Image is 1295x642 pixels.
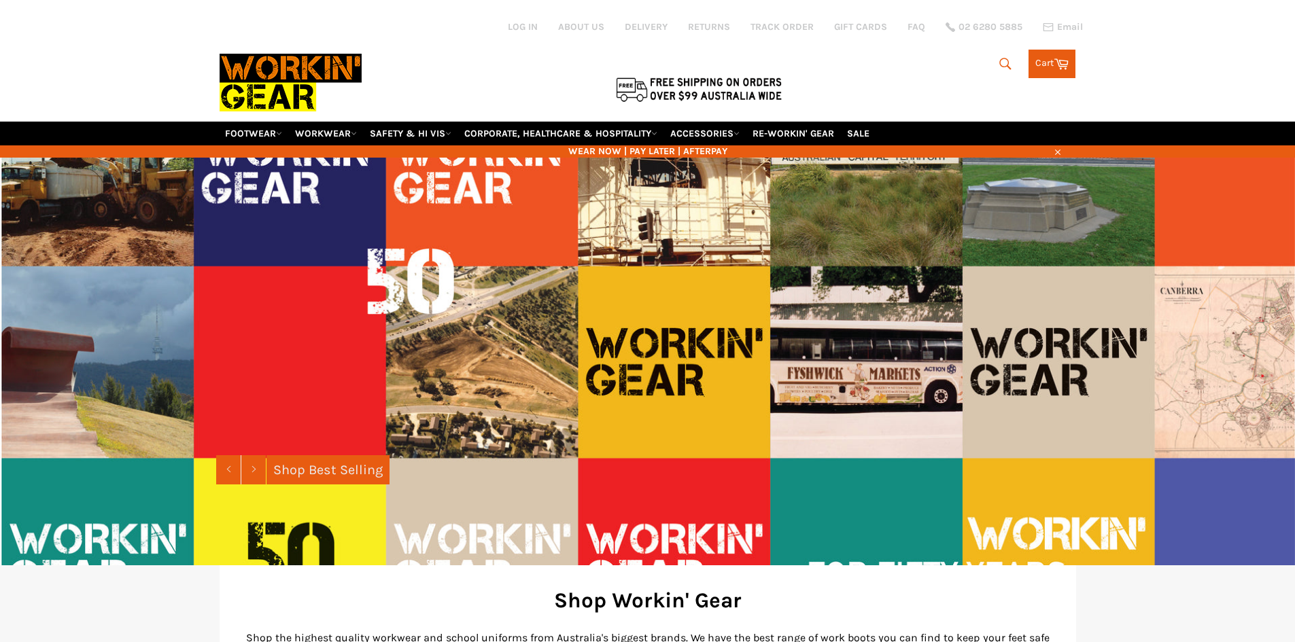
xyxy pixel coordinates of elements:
a: RETURNS [688,20,730,33]
a: 02 6280 5885 [946,22,1022,32]
span: Email [1057,22,1083,32]
a: WORKWEAR [290,122,362,145]
span: WEAR NOW | PAY LATER | AFTERPAY [220,145,1076,158]
a: Shop Best Selling [266,455,390,484]
a: ACCESSORIES [665,122,745,145]
a: FOOTWEAR [220,122,288,145]
a: SAFETY & HI VIS [364,122,457,145]
a: SALE [842,122,875,145]
a: FAQ [908,20,925,33]
a: Log in [508,21,538,33]
img: Workin Gear leaders in Workwear, Safety Boots, PPE, Uniforms. Australia's No.1 in Workwear [220,44,362,121]
a: TRACK ORDER [750,20,814,33]
a: Email [1043,22,1083,33]
a: CORPORATE, HEALTHCARE & HOSPITALITY [459,122,663,145]
a: GIFT CARDS [834,20,887,33]
h2: Shop Workin' Gear [240,586,1056,615]
a: DELIVERY [625,20,668,33]
a: Cart [1029,50,1075,78]
a: ABOUT US [558,20,604,33]
span: 02 6280 5885 [959,22,1022,32]
img: Flat $9.95 shipping Australia wide [614,75,784,103]
a: RE-WORKIN' GEAR [747,122,840,145]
